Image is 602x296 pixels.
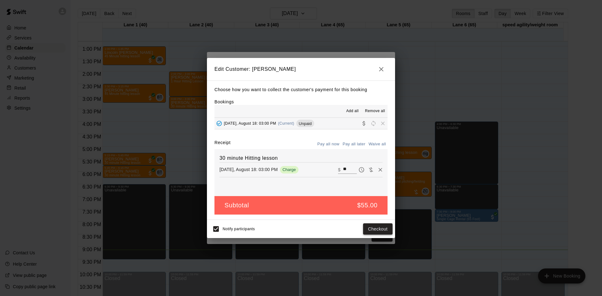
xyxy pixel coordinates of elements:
[357,167,366,172] span: Pay later
[224,201,249,210] h5: Subtotal
[376,165,385,174] button: Remove
[365,108,385,114] span: Remove all
[207,58,395,80] h2: Edit Customer: [PERSON_NAME]
[214,119,224,128] button: Added - Collect Payment
[223,227,255,231] span: Notify participants
[341,139,367,149] button: Pay all later
[378,121,388,126] span: Remove
[346,108,359,114] span: Add all
[214,99,234,104] label: Bookings
[278,121,294,126] span: (Current)
[342,106,362,116] button: Add all
[214,139,230,149] label: Receipt
[219,154,383,162] h6: 30 minute Hitting lesson
[369,121,378,126] span: Reschedule
[316,139,341,149] button: Pay all now
[280,167,298,172] span: Charge
[357,201,378,210] h5: $55.00
[214,86,388,94] p: Choose how you want to collect the customer's payment for this booking
[338,167,341,173] p: $
[359,121,369,126] span: Collect payment
[367,139,388,149] button: Waive all
[363,223,393,235] button: Checkout
[224,121,276,126] span: [DATE], August 18: 03:00 PM
[296,121,314,126] span: Unpaid
[362,106,388,116] button: Remove all
[219,166,278,173] p: [DATE], August 18: 03:00 PM
[214,118,388,129] button: Added - Collect Payment[DATE], August 18: 03:00 PM(Current)UnpaidCollect paymentRescheduleRemove
[366,167,376,172] span: Waive payment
